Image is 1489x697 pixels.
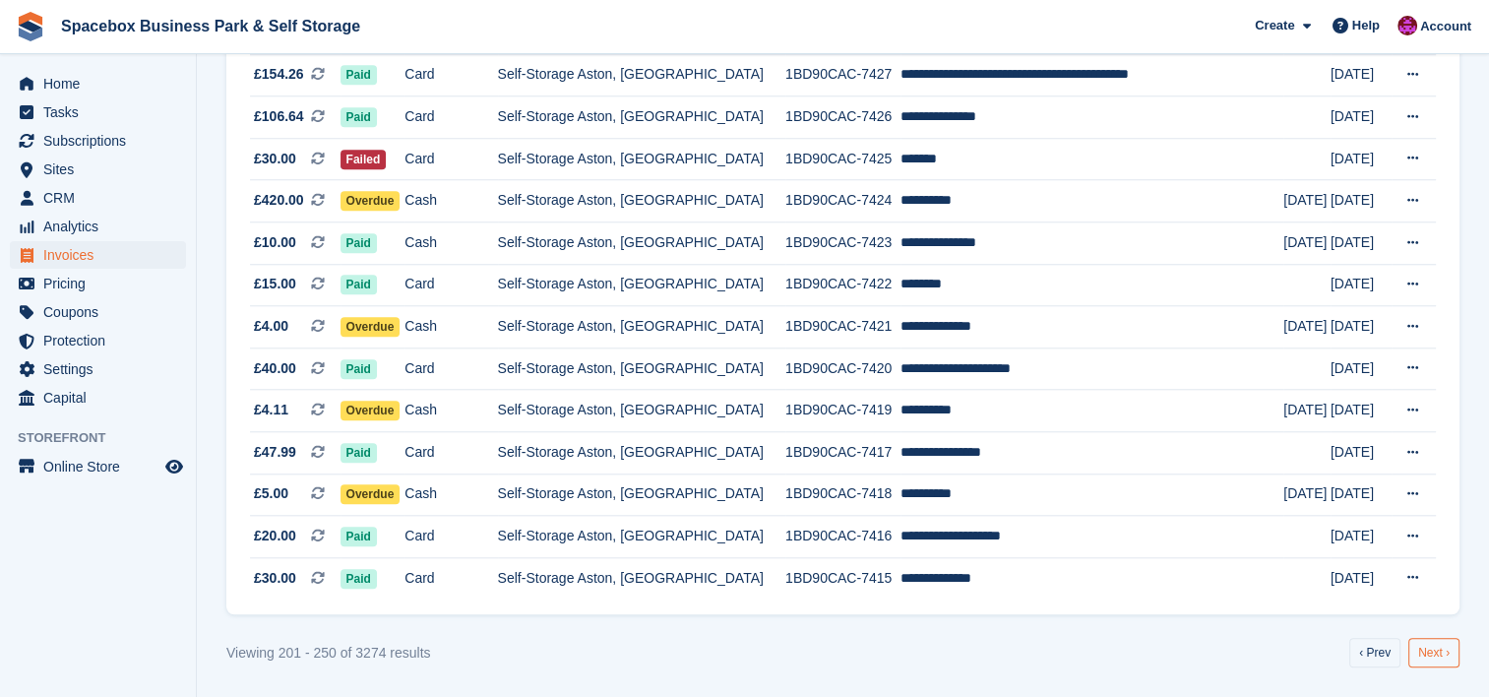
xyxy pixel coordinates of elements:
[10,127,186,155] a: menu
[162,455,186,478] a: Preview store
[341,484,401,504] span: Overdue
[43,327,161,354] span: Protection
[10,298,186,326] a: menu
[254,483,288,504] span: £5.00
[254,149,296,169] span: £30.00
[10,270,186,297] a: menu
[785,180,900,222] td: 1BD90CAC-7424
[498,96,785,139] td: Self-Storage Aston, [GEOGRAPHIC_DATA]
[498,54,785,96] td: Self-Storage Aston, [GEOGRAPHIC_DATA]
[254,190,304,211] span: £420.00
[10,453,186,480] a: menu
[254,316,288,337] span: £4.00
[10,384,186,412] a: menu
[1283,474,1331,516] td: [DATE]
[785,306,900,348] td: 1BD90CAC-7421
[785,54,900,96] td: 1BD90CAC-7427
[498,306,785,348] td: Self-Storage Aston, [GEOGRAPHIC_DATA]
[498,432,785,475] td: Self-Storage Aston, [GEOGRAPHIC_DATA]
[43,98,161,126] span: Tasks
[341,65,377,85] span: Paid
[43,156,161,183] span: Sites
[341,191,401,211] span: Overdue
[341,527,377,546] span: Paid
[1349,638,1400,667] a: Previous
[341,443,377,463] span: Paid
[43,184,161,212] span: CRM
[498,390,785,432] td: Self-Storage Aston, [GEOGRAPHIC_DATA]
[1331,306,1392,348] td: [DATE]
[254,442,296,463] span: £47.99
[785,390,900,432] td: 1BD90CAC-7419
[1331,348,1392,390] td: [DATE]
[404,222,497,265] td: Cash
[341,150,387,169] span: Failed
[1352,16,1380,35] span: Help
[341,359,377,379] span: Paid
[404,264,497,306] td: Card
[341,401,401,420] span: Overdue
[1331,432,1392,475] td: [DATE]
[1331,138,1392,180] td: [DATE]
[254,232,296,253] span: £10.00
[1420,17,1471,36] span: Account
[1283,222,1331,265] td: [DATE]
[498,516,785,558] td: Self-Storage Aston, [GEOGRAPHIC_DATA]
[43,298,161,326] span: Coupons
[498,264,785,306] td: Self-Storage Aston, [GEOGRAPHIC_DATA]
[498,348,785,390] td: Self-Storage Aston, [GEOGRAPHIC_DATA]
[1331,390,1392,432] td: [DATE]
[1331,54,1392,96] td: [DATE]
[254,106,304,127] span: £106.64
[1255,16,1294,35] span: Create
[1283,180,1331,222] td: [DATE]
[226,643,431,664] div: Viewing 201 - 250 of 3274 results
[785,557,900,599] td: 1BD90CAC-7415
[1331,557,1392,599] td: [DATE]
[10,213,186,240] a: menu
[404,96,497,139] td: Card
[404,474,497,516] td: Cash
[16,12,45,41] img: stora-icon-8386f47178a22dfd0bd8f6a31ec36ba5ce8667c1dd55bd0f319d3a0aa187defe.svg
[43,270,161,297] span: Pricing
[10,98,186,126] a: menu
[43,384,161,412] span: Capital
[254,64,304,85] span: £154.26
[341,275,377,294] span: Paid
[43,241,161,269] span: Invoices
[341,233,377,253] span: Paid
[498,222,785,265] td: Self-Storage Aston, [GEOGRAPHIC_DATA]
[1283,390,1331,432] td: [DATE]
[404,516,497,558] td: Card
[785,222,900,265] td: 1BD90CAC-7423
[785,96,900,139] td: 1BD90CAC-7426
[43,70,161,97] span: Home
[10,156,186,183] a: menu
[10,327,186,354] a: menu
[10,184,186,212] a: menu
[498,138,785,180] td: Self-Storage Aston, [GEOGRAPHIC_DATA]
[254,274,296,294] span: £15.00
[43,213,161,240] span: Analytics
[43,453,161,480] span: Online Store
[10,355,186,383] a: menu
[498,180,785,222] td: Self-Storage Aston, [GEOGRAPHIC_DATA]
[18,428,196,448] span: Storefront
[1345,638,1463,667] nav: Pages
[10,70,186,97] a: menu
[498,557,785,599] td: Self-Storage Aston, [GEOGRAPHIC_DATA]
[785,138,900,180] td: 1BD90CAC-7425
[1331,222,1392,265] td: [DATE]
[1408,638,1459,667] a: Next
[1331,180,1392,222] td: [DATE]
[53,10,368,42] a: Spacebox Business Park & Self Storage
[341,107,377,127] span: Paid
[404,432,497,475] td: Card
[254,400,288,420] span: £4.11
[1331,96,1392,139] td: [DATE]
[254,568,296,589] span: £30.00
[785,516,900,558] td: 1BD90CAC-7416
[1331,264,1392,306] td: [DATE]
[43,355,161,383] span: Settings
[785,348,900,390] td: 1BD90CAC-7420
